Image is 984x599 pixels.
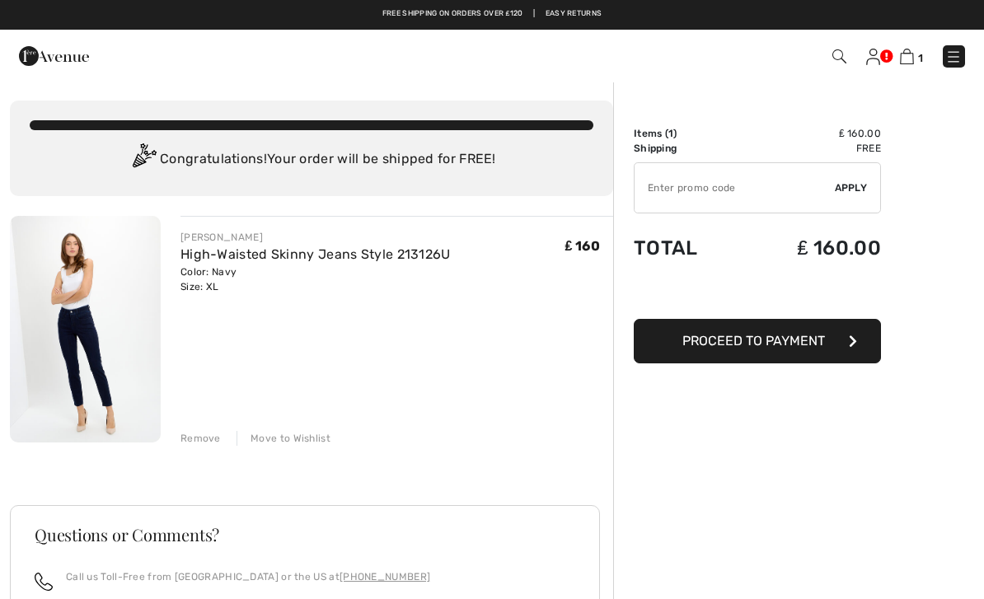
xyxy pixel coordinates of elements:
[634,276,881,313] iframe: PayPal
[30,143,593,176] div: Congratulations! Your order will be shipped for FREE!
[237,431,330,446] div: Move to Wishlist
[682,333,825,349] span: Proceed to Payment
[180,431,221,446] div: Remove
[634,220,741,276] td: Total
[945,49,962,65] img: Menu
[900,49,914,64] img: Shopping Bag
[900,46,923,66] a: 1
[35,526,575,543] h3: Questions or Comments?
[741,141,881,156] td: Free
[66,569,430,584] p: Call us Toll-Free from [GEOGRAPHIC_DATA] or the US at
[634,126,741,141] td: Items ( )
[382,8,523,20] a: Free shipping on orders over ₤120
[835,180,868,195] span: Apply
[533,8,535,20] span: |
[127,143,160,176] img: Congratulation2.svg
[634,141,741,156] td: Shipping
[10,216,161,442] img: High-Waisted Skinny Jeans Style 213126U
[180,230,451,245] div: [PERSON_NAME]
[668,128,673,139] span: 1
[180,246,451,262] a: High-Waisted Skinny Jeans Style 213126U
[546,8,602,20] a: Easy Returns
[35,573,53,591] img: call
[19,47,89,63] a: 1ère Avenue
[741,126,881,141] td: ₤ 160.00
[635,163,835,213] input: Promo code
[741,220,881,276] td: ₤ 160.00
[918,52,923,64] span: 1
[866,49,880,65] img: My Info
[832,49,846,63] img: Search
[565,238,600,254] span: ₤ 160
[180,264,451,294] div: Color: Navy Size: XL
[19,40,89,73] img: 1ère Avenue
[634,319,881,363] button: Proceed to Payment
[340,571,430,583] a: [PHONE_NUMBER]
